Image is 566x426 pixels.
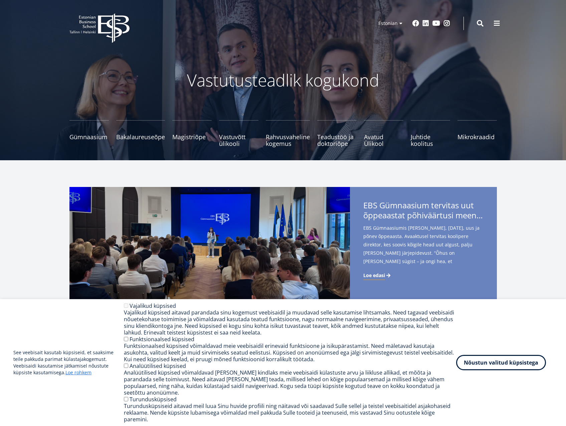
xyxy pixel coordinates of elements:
span: Vastuvõtt ülikooli [219,134,258,147]
div: Turundusküpsiseid aitavad meil luua Sinu huvide profiili ning näitavad või saadavad Sulle sellel ... [124,403,456,423]
a: Teadustöö ja doktoriõpe [317,120,357,147]
div: Analüütilised küpsised võimaldavad [PERSON_NAME] kindlaks meie veebisaidi külastuste arvu ja liik... [124,369,456,396]
span: õppeaastat põhiväärtusi meenutades [363,210,484,220]
div: Vajalikud küpsised aitavad parandada sinu kogemust veebisaidil ja muudavad selle kasutamise lihts... [124,309,456,336]
span: EBS Gümnaasiumis [PERSON_NAME], [DATE], uus ja põnev õppeaasta. Avaaktusel tervitas koolipere dir... [363,224,484,276]
a: Juhtide koolitus [411,120,450,147]
a: Bakalaureuseõpe [116,120,165,147]
label: Analüütilised küpsised [130,362,186,370]
span: Bakalaureuseõpe [116,134,165,140]
label: Funktsionaalsed küpsised [130,336,194,343]
button: Nõustun valitud küpsistega [456,355,546,370]
a: Avatud Ülikool [364,120,403,147]
a: Magistriõpe [172,120,212,147]
a: Rahvusvaheline kogemus [266,120,310,147]
a: Youtube [432,20,440,27]
label: Vajalikud küpsised [130,302,176,309]
a: Instagram [443,20,450,27]
span: Gümnaasium [69,134,109,140]
a: Mikrokraadid [457,120,497,147]
span: Loe edasi [363,272,385,279]
a: Vastuvõtt ülikooli [219,120,258,147]
a: Facebook [412,20,419,27]
a: Gümnaasium [69,120,109,147]
a: Loe rohkem [65,369,91,376]
img: a [69,187,350,314]
span: Rahvusvaheline kogemus [266,134,310,147]
p: Vastutusteadlik kogukond [106,70,460,90]
span: EBS Gümnaasium tervitas uut [363,200,484,222]
div: Funktsionaalsed küpsised võimaldavad meie veebisaidil erinevaid funktsioone ja isikupärastamist. ... [124,343,456,363]
a: Linkedin [422,20,429,27]
p: See veebisait kasutab küpsiseid, et saaksime teile pakkuda parimat külastajakogemust. Veebisaidi ... [13,349,124,376]
span: Mikrokraadid [457,134,497,140]
label: Turundusküpsised [130,396,177,403]
span: Magistriõpe [172,134,212,140]
span: Juhtide koolitus [411,134,450,147]
span: Teadustöö ja doktoriõpe [317,134,357,147]
a: Loe edasi [363,272,392,279]
span: Avatud Ülikool [364,134,403,147]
